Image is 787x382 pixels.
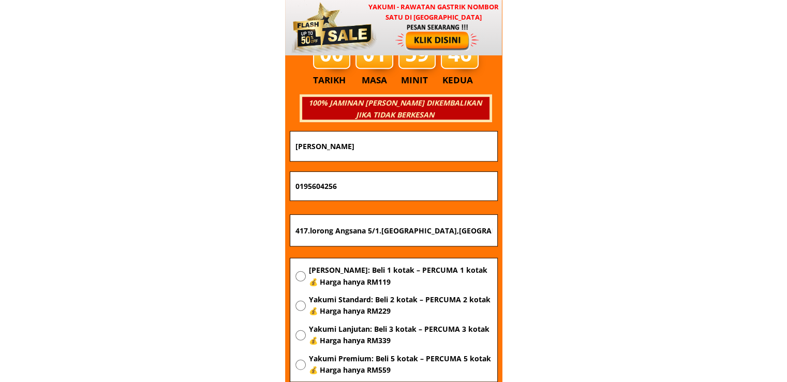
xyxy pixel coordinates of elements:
input: Nama penuh [293,131,495,161]
h3: MASA [357,73,392,87]
h3: MINIT [401,73,432,87]
span: [PERSON_NAME]: Beli 1 kotak – PERCUMA 1 kotak 💰 Harga hanya RM119 [308,265,492,288]
h3: 100% JAMINAN [PERSON_NAME] DIKEMBALIKAN JIKA TIDAK BERKESAN [301,97,489,121]
span: Yakumi Standard: Beli 2 kotak – PERCUMA 2 kotak 💰 Harga hanya RM229 [308,294,492,317]
input: Alamat [293,215,495,246]
span: Yakumi Premium: Beli 5 kotak – PERCUMA 5 kotak 💰 Harga hanya RM559 [308,353,492,376]
h3: KEDUA [442,73,476,87]
h3: YAKUMI - Rawatan Gastrik Nombor Satu di [GEOGRAPHIC_DATA] [366,2,501,23]
span: Yakumi Lanjutan: Beli 3 kotak – PERCUMA 3 kotak 💰 Harga hanya RM339 [308,324,492,347]
h3: TARIKH [313,73,357,87]
input: Nombor Telefon Bimbit [293,172,495,201]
